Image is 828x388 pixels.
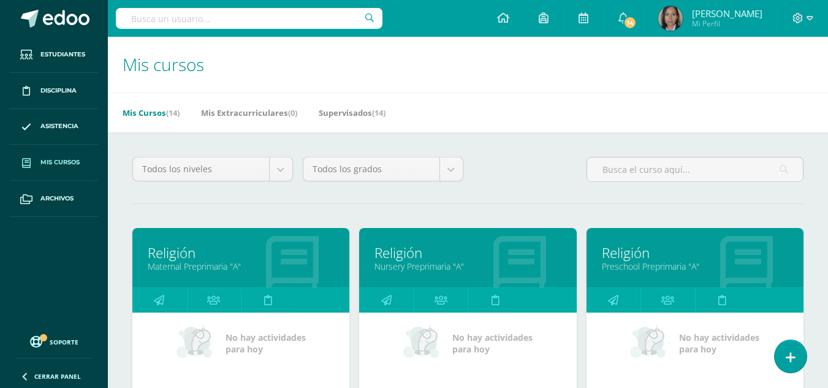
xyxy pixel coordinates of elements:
a: Religión [374,243,561,262]
span: Mis cursos [40,158,80,167]
a: Mis Extracurriculares(0) [201,103,297,123]
a: Supervisados(14) [319,103,386,123]
span: [PERSON_NAME] [692,7,762,20]
a: Preschool Preprimaria "A" [602,261,788,272]
a: Todos los grados [303,158,463,181]
span: Asistencia [40,121,78,131]
a: Nursery Preprimaria "A" [374,261,561,272]
img: no_activities_small.png [403,325,444,362]
span: (14) [166,107,180,118]
a: Archivos [10,181,98,217]
img: no_activities_small.png [630,325,670,362]
a: Maternal Preprimaria "A" [148,261,334,272]
a: Religión [602,243,788,262]
span: No hay actividades para hoy [679,332,759,355]
span: Todos los niveles [142,158,260,181]
span: (14) [372,107,386,118]
a: Disciplina [10,73,98,109]
span: Mis cursos [123,53,204,76]
a: Religión [148,243,334,262]
span: Cerrar panel [34,372,81,381]
img: no_activities_small.png [177,325,217,362]
input: Busca un usuario... [116,8,382,29]
a: Mis Cursos(14) [123,103,180,123]
input: Busca el curso aquí... [587,158,803,181]
span: Estudiantes [40,50,85,59]
a: Asistencia [10,109,98,145]
img: dc8b910d1d374aa680fcabc9275f850f.png [658,6,683,31]
a: Soporte [15,333,93,349]
span: Disciplina [40,86,77,96]
span: Soporte [50,338,78,346]
span: No hay actividades para hoy [226,332,306,355]
span: Archivos [40,194,74,204]
a: Estudiantes [10,37,98,73]
a: Todos los niveles [133,158,292,181]
span: Todos los grados [313,158,430,181]
span: Mi Perfil [692,18,762,29]
span: 14 [623,16,637,29]
span: No hay actividades para hoy [452,332,533,355]
span: (0) [288,107,297,118]
a: Mis cursos [10,145,98,181]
